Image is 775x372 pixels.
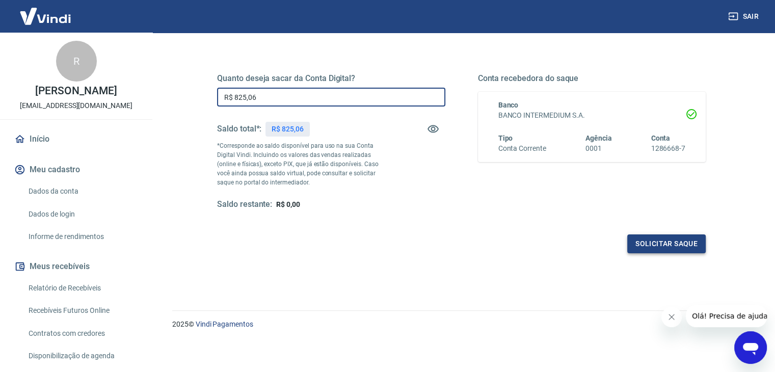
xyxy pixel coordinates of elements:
[24,300,140,321] a: Recebíveis Futuros Online
[585,134,612,142] span: Agência
[12,1,78,32] img: Vindi
[726,7,763,26] button: Sair
[661,307,682,327] iframe: Fechar mensagem
[172,319,751,330] p: 2025 ©
[734,331,767,364] iframe: Botão para abrir a janela de mensagens
[651,134,670,142] span: Conta
[272,124,304,135] p: R$ 825,06
[585,143,612,154] h6: 0001
[498,110,686,121] h6: BANCO INTERMEDIUM S.A.
[651,143,685,154] h6: 1286668-7
[196,320,253,328] a: Vindi Pagamentos
[24,323,140,344] a: Contratos com credores
[24,346,140,366] a: Disponibilização de agenda
[217,141,388,187] p: *Corresponde ao saldo disponível para uso na sua Conta Digital Vindi. Incluindo os valores das ve...
[217,199,272,210] h5: Saldo restante:
[12,128,140,150] a: Início
[627,234,706,253] button: Solicitar saque
[498,143,546,154] h6: Conta Corrente
[24,181,140,202] a: Dados da conta
[24,204,140,225] a: Dados de login
[12,255,140,278] button: Meus recebíveis
[56,41,97,82] div: R
[217,124,261,134] h5: Saldo total*:
[686,305,767,327] iframe: Mensagem da empresa
[498,101,519,109] span: Banco
[478,73,706,84] h5: Conta recebedora do saque
[35,86,117,96] p: [PERSON_NAME]
[217,73,445,84] h5: Quanto deseja sacar da Conta Digital?
[20,100,132,111] p: [EMAIL_ADDRESS][DOMAIN_NAME]
[6,7,86,15] span: Olá! Precisa de ajuda?
[24,278,140,299] a: Relatório de Recebíveis
[12,158,140,181] button: Meu cadastro
[498,134,513,142] span: Tipo
[24,226,140,247] a: Informe de rendimentos
[276,200,300,208] span: R$ 0,00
